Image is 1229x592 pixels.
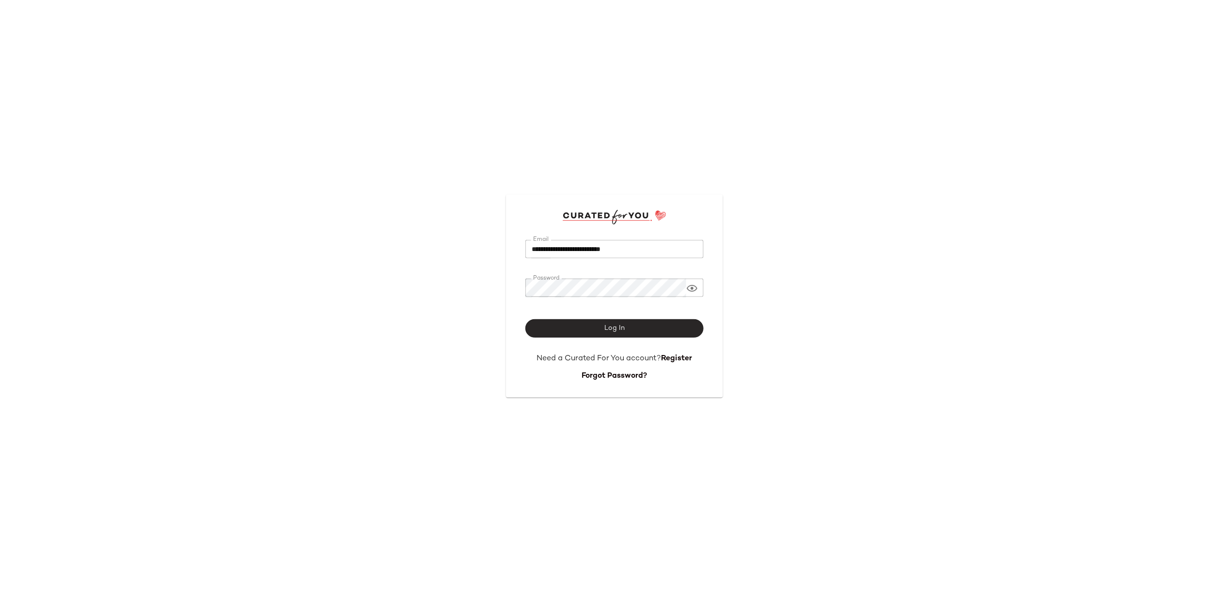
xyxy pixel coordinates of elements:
[537,355,661,363] span: Need a Curated For You account?
[582,372,647,380] a: Forgot Password?
[525,319,704,338] button: Log In
[604,325,625,332] span: Log In
[563,210,667,224] img: cfy_login_logo.DGdB1djN.svg
[661,355,692,363] a: Register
